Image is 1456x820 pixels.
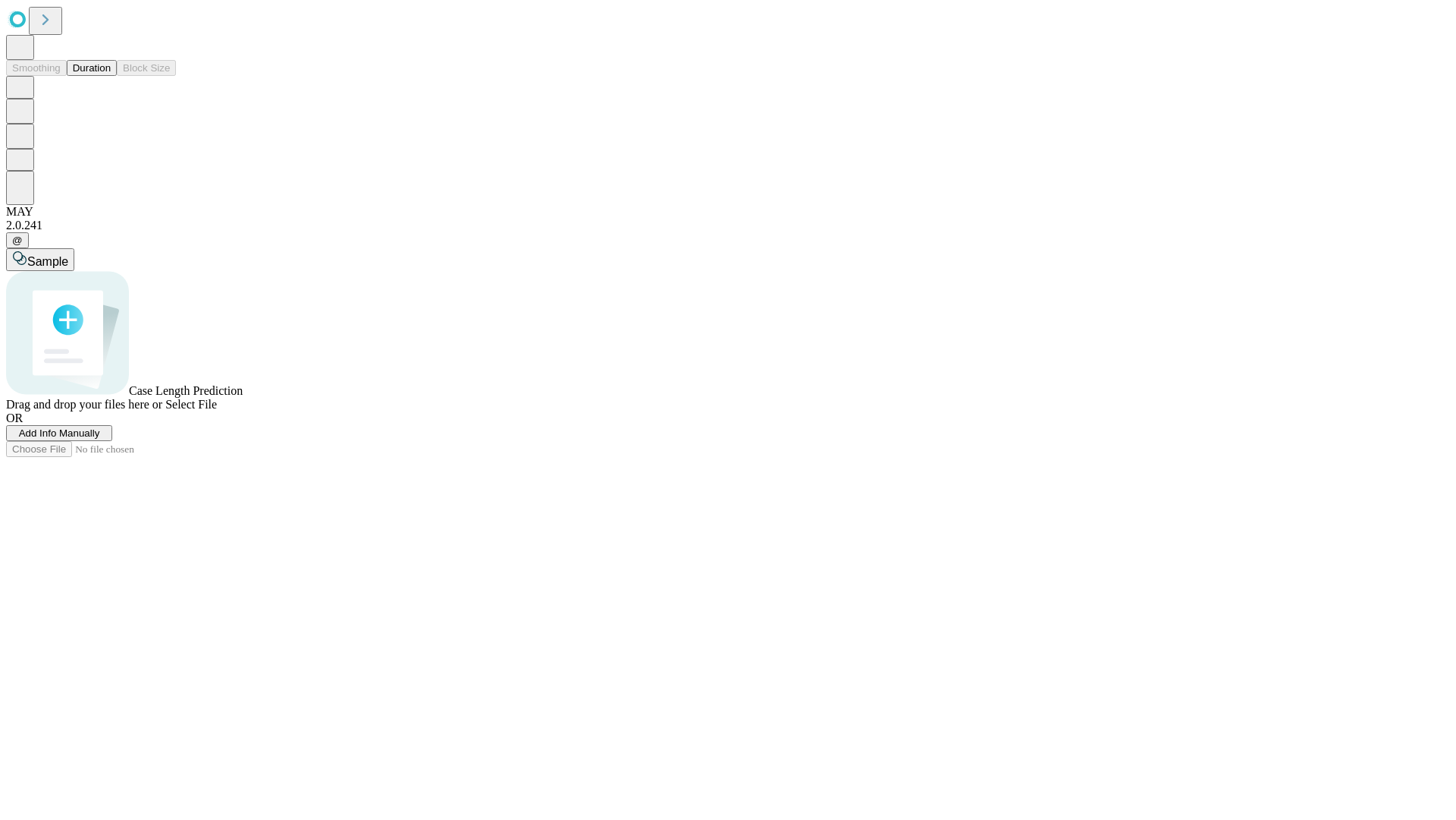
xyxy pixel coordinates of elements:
[6,232,29,248] button: @
[165,398,217,411] span: Select File
[6,205,1450,219] div: MAY
[6,412,23,424] span: OR
[6,60,67,76] button: Smoothing
[129,384,243,397] span: Case Length Prediction
[6,425,112,441] button: Add Info Manually
[6,219,1450,232] div: 2.0.241
[19,427,100,439] span: Add Info Manually
[6,248,74,271] button: Sample
[67,60,117,76] button: Duration
[12,235,23,246] span: @
[6,398,162,411] span: Drag and drop your files here or
[117,60,176,76] button: Block Size
[27,255,68,268] span: Sample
